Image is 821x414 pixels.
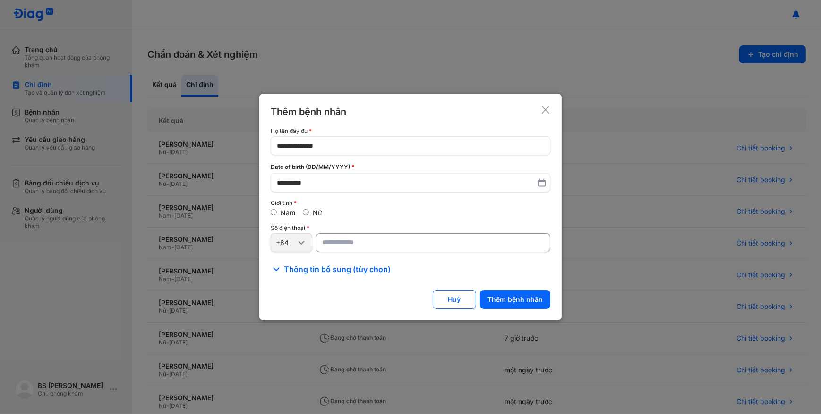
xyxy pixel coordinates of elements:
[313,209,322,217] label: Nữ
[271,200,550,206] div: Giới tính
[433,290,476,309] button: Huỷ
[281,209,295,217] label: Nam
[271,105,346,118] div: Thêm bệnh nhân
[284,264,391,275] span: Thông tin bổ sung (tùy chọn)
[271,163,550,171] div: Date of birth (DD/MM/YYYY)
[480,290,550,309] button: Thêm bệnh nhân
[276,238,296,247] div: +84
[271,225,550,231] div: Số điện thoại
[271,128,550,134] div: Họ tên đầy đủ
